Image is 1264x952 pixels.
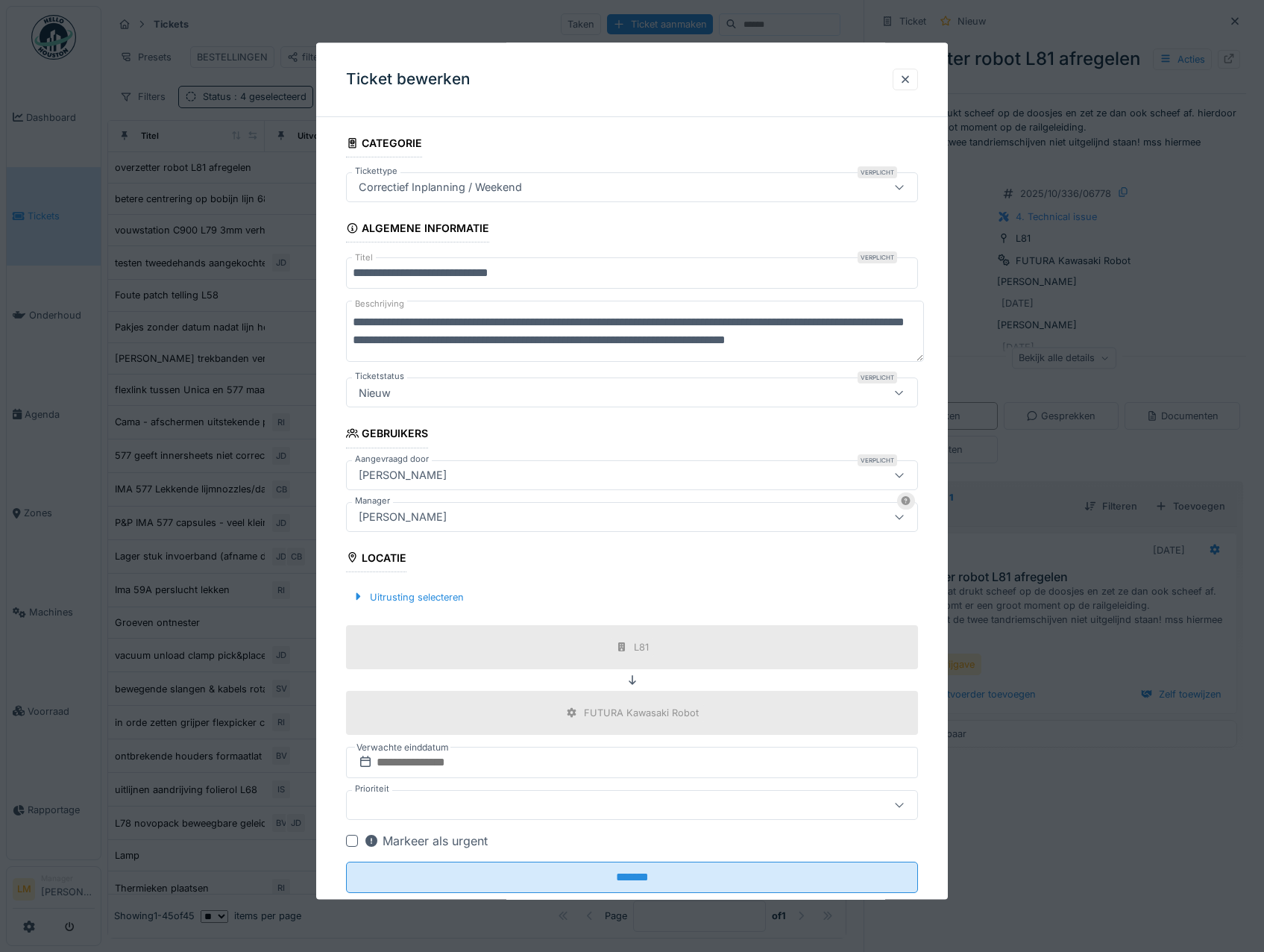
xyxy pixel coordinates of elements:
label: Titel [352,252,376,265]
div: Locatie [346,547,407,572]
label: Tickettype [352,166,400,178]
label: Verwachte einddatum [355,739,450,756]
label: Manager [352,495,393,507]
div: L81 [634,640,649,654]
label: Aangevraagd door [352,453,432,466]
div: Verplicht [858,252,897,264]
div: Uitrusting selecteren [346,587,470,607]
label: Ticketstatus [352,371,407,383]
div: Categorie [346,132,423,157]
div: FUTURA Kawasaki Robot [584,706,699,720]
div: Verplicht [858,454,897,466]
div: Gebruikers [346,423,429,448]
div: Algemene informatie [346,218,490,243]
div: Verplicht [858,372,897,384]
div: Correctief Inplanning / Weekend [353,180,528,196]
div: [PERSON_NAME] [353,467,453,483]
div: Nieuw [353,385,397,401]
div: [PERSON_NAME] [353,509,453,525]
div: Verplicht [858,167,897,179]
h3: Ticket bewerken [346,70,471,89]
label: Beschrijving [352,295,407,314]
div: Markeer als urgent [364,832,488,850]
label: Prioriteit [352,783,392,795]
